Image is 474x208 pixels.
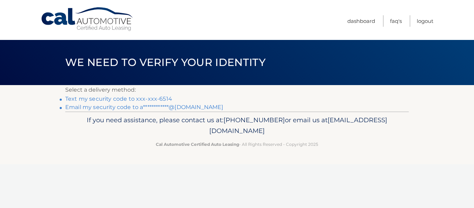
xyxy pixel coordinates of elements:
a: FAQ's [390,15,402,27]
a: Text my security code to xxx-xxx-6514 [65,95,172,102]
span: [PHONE_NUMBER] [223,116,285,124]
p: If you need assistance, please contact us at: or email us at [70,115,404,137]
a: Logout [417,15,433,27]
a: Cal Automotive [41,7,134,32]
a: Dashboard [347,15,375,27]
p: - All Rights Reserved - Copyright 2025 [70,141,404,148]
p: Select a delivery method: [65,85,409,95]
strong: Cal Automotive Certified Auto Leasing [156,142,239,147]
span: We need to verify your identity [65,56,265,69]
